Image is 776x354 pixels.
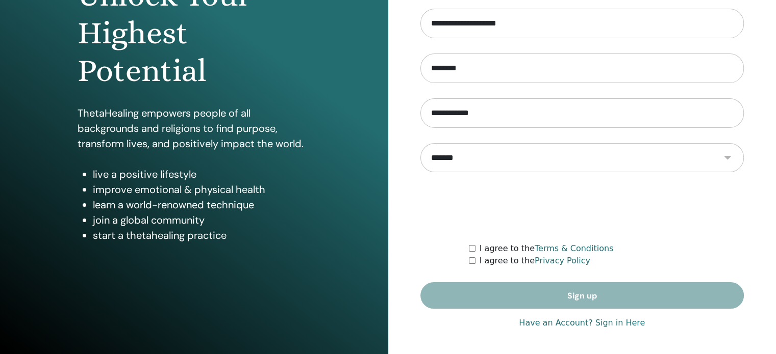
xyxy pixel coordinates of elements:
li: improve emotional & physical health [93,182,311,197]
a: Privacy Policy [535,256,590,265]
label: I agree to the [480,242,614,255]
p: ThetaHealing empowers people of all backgrounds and religions to find purpose, transform lives, a... [78,105,311,151]
li: join a global community [93,212,311,228]
a: Have an Account? Sign in Here [519,317,645,329]
li: live a positive lifestyle [93,167,311,182]
li: learn a world-renowned technique [93,197,311,212]
a: Terms & Conditions [535,243,613,253]
li: start a thetahealing practice [93,228,311,243]
label: I agree to the [480,255,590,267]
iframe: reCAPTCHA [505,187,660,227]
